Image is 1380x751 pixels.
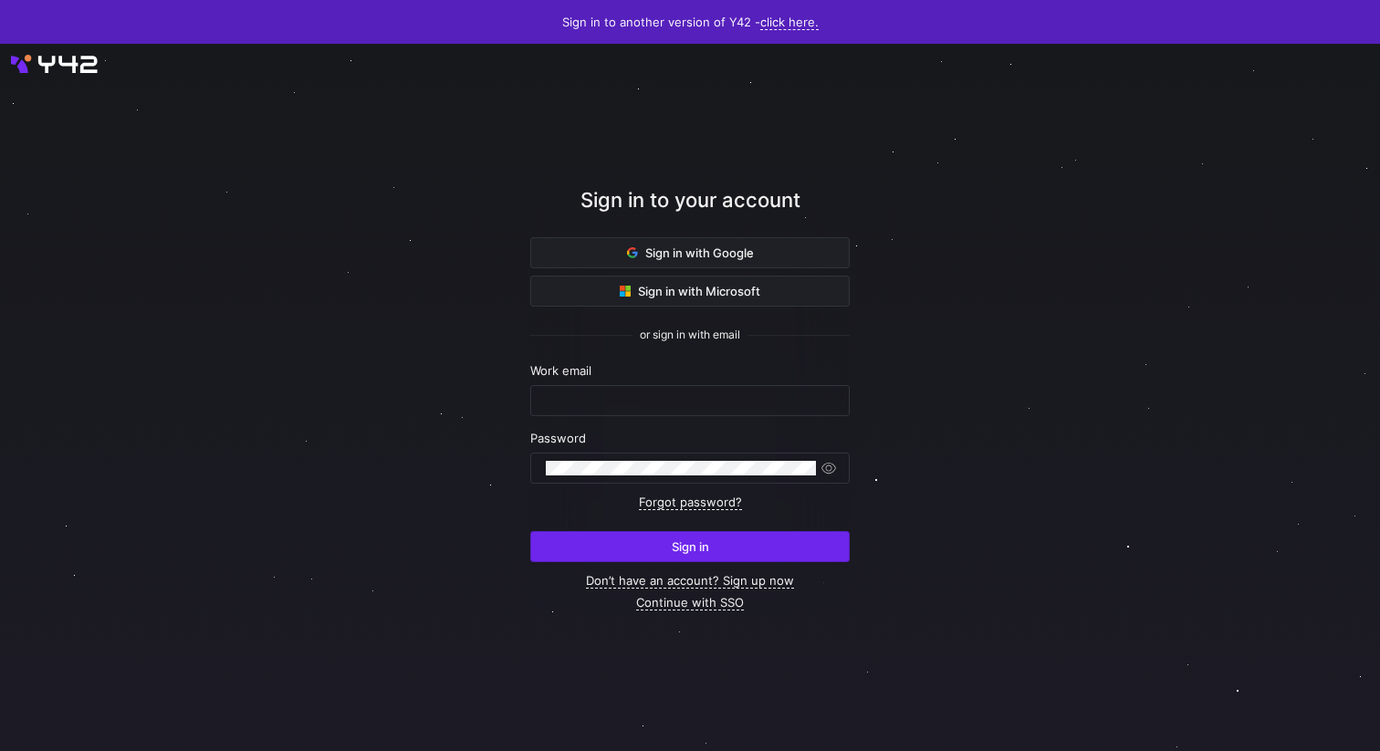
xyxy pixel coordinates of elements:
[586,573,794,589] a: Don’t have an account? Sign up now
[620,284,760,298] span: Sign in with Microsoft
[672,539,709,554] span: Sign in
[640,329,740,341] span: or sign in with email
[530,237,850,268] button: Sign in with Google
[639,495,742,510] a: Forgot password?
[627,245,754,260] span: Sign in with Google
[530,431,586,445] span: Password
[530,276,850,307] button: Sign in with Microsoft
[760,15,819,30] a: click here.
[530,185,850,237] div: Sign in to your account
[530,363,591,378] span: Work email
[530,531,850,562] button: Sign in
[636,595,744,610] a: Continue with SSO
